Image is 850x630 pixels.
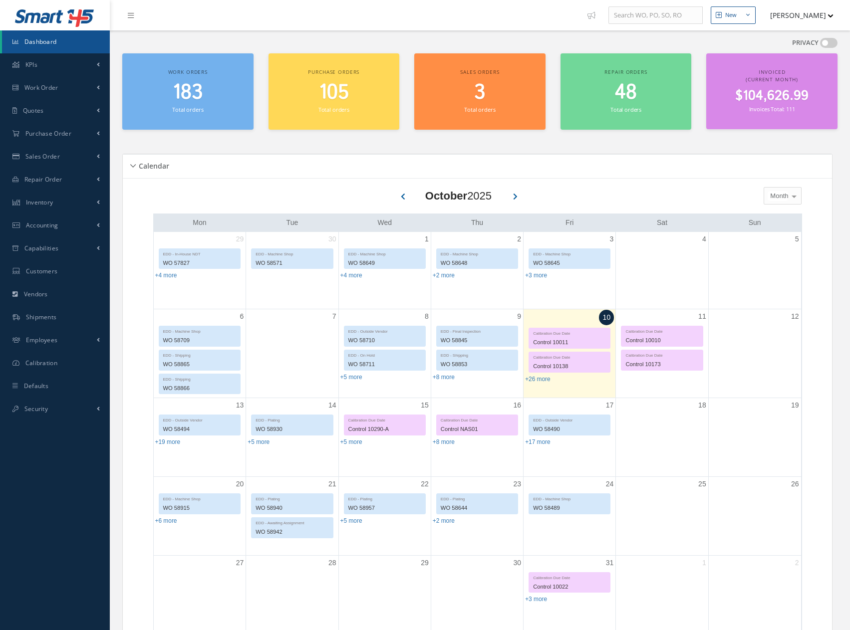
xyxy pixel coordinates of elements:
span: Employees [26,336,58,344]
div: EDD - Outside Vendor [344,326,425,335]
a: September 30, 2025 [326,232,338,246]
a: Show 8 more events [433,374,455,381]
span: Security [24,405,48,413]
span: Defaults [24,382,48,390]
div: WO 58645 [529,257,610,269]
div: EDD - Machine Shop [529,249,610,257]
span: Accounting [26,221,58,229]
div: EDD - On Hold [344,350,425,359]
small: Total orders [610,106,641,113]
a: Show 8 more events [433,438,455,445]
div: WO 58710 [344,335,425,346]
div: EDD - Machine Shop [529,494,610,502]
td: October 3, 2025 [524,232,616,309]
div: WO 58942 [252,526,332,538]
a: October 15, 2025 [419,398,431,413]
div: Control 10290-A [344,423,425,435]
a: Show 5 more events [340,517,362,524]
div: WO 58866 [159,383,241,394]
a: Show 2 more events [433,272,455,279]
small: Total orders [464,106,495,113]
a: October 16, 2025 [512,398,524,413]
input: Search WO, PO, SO, RO [608,6,703,24]
a: October 4, 2025 [700,232,708,246]
td: October 16, 2025 [431,398,523,477]
span: Customers [26,267,58,275]
div: EDD - Shipping [159,350,241,359]
a: Invoiced (Current Month) $104,626.99 Invoices Total: 111 [706,53,838,129]
a: September 29, 2025 [234,232,246,246]
span: Month [768,191,788,201]
a: Tuesday [284,216,300,229]
div: WO 58571 [252,257,332,269]
div: EDD - Machine Shop [159,326,241,335]
a: October 1, 2025 [423,232,431,246]
span: Inventory [26,198,53,207]
a: October 27, 2025 [234,556,246,570]
td: October 14, 2025 [246,398,338,477]
b: October [425,190,467,202]
span: Vendors [24,290,48,298]
div: WO 58957 [344,502,425,514]
div: WO 58709 [159,335,241,346]
a: October 24, 2025 [604,477,616,491]
a: October 30, 2025 [512,556,524,570]
a: Show 4 more events [340,272,362,279]
div: WO 58845 [437,335,518,346]
div: Control 10010 [621,335,702,346]
div: EDD - In-House NDT [159,249,241,257]
td: October 10, 2025 [524,309,616,398]
div: EDD - Awaiting Assignment [252,518,332,526]
span: Capabilities [24,244,59,252]
div: Calibration Due Date [529,352,610,361]
div: Control NAS01 [437,423,518,435]
td: October 7, 2025 [246,309,338,398]
h5: Calendar [136,159,169,171]
span: 105 [319,78,349,107]
div: EDD - Machine Shop [344,249,425,257]
small: Total orders [318,106,349,113]
div: WO 58494 [159,423,241,435]
span: Quotes [23,106,44,115]
a: October 11, 2025 [696,309,708,324]
td: October 13, 2025 [154,398,246,477]
div: WO 58940 [252,502,332,514]
a: October 10, 2025 [599,310,614,325]
a: Work orders 183 Total orders [122,53,254,130]
a: Show 5 more events [340,438,362,445]
a: October 26, 2025 [789,477,801,491]
td: October 8, 2025 [338,309,431,398]
td: October 9, 2025 [431,309,523,398]
a: October 28, 2025 [326,556,338,570]
a: Friday [564,216,575,229]
td: October 1, 2025 [338,232,431,309]
a: Show 19 more events [155,438,181,445]
a: October 20, 2025 [234,477,246,491]
td: October 22, 2025 [338,476,431,555]
div: Calibration Due Date [621,350,702,359]
a: Show 5 more events [340,374,362,381]
span: KPIs [25,60,37,69]
a: November 2, 2025 [793,556,801,570]
div: EDD - Machine Shop [159,494,241,502]
span: Sales orders [460,68,499,75]
div: EDD - Plating [252,494,332,502]
span: 3 [474,78,485,107]
div: Calibration Due Date [344,415,425,423]
a: October 21, 2025 [326,477,338,491]
a: October 8, 2025 [423,309,431,324]
div: 2025 [425,188,492,204]
div: WO 58649 [344,257,425,269]
a: October 7, 2025 [330,309,338,324]
td: October 20, 2025 [154,476,246,555]
td: September 29, 2025 [154,232,246,309]
span: Sales Order [25,152,60,161]
span: $104,626.99 [735,86,809,106]
a: Show 4 more events [155,272,177,279]
a: Show 3 more events [525,272,547,279]
td: October 18, 2025 [616,398,708,477]
td: October 15, 2025 [338,398,431,477]
span: Invoiced [759,68,786,75]
span: Work Order [24,83,58,92]
a: October 25, 2025 [696,477,708,491]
